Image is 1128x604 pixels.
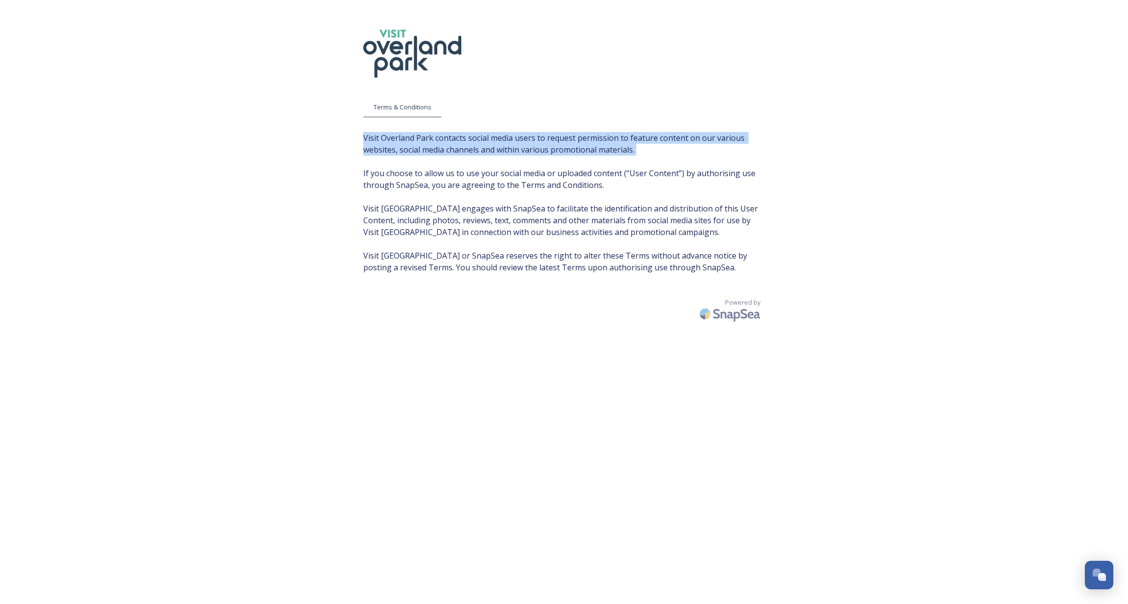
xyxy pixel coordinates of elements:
[363,132,765,273] span: Visit Overland Park contacts social media users to request permission to feature content on our v...
[363,29,461,78] img: footer-color-logo.jpg
[374,103,431,112] span: Terms & Conditions
[697,302,765,325] img: SnapSea Logo
[1085,561,1113,589] button: Open Chat
[725,298,760,307] span: Powered by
